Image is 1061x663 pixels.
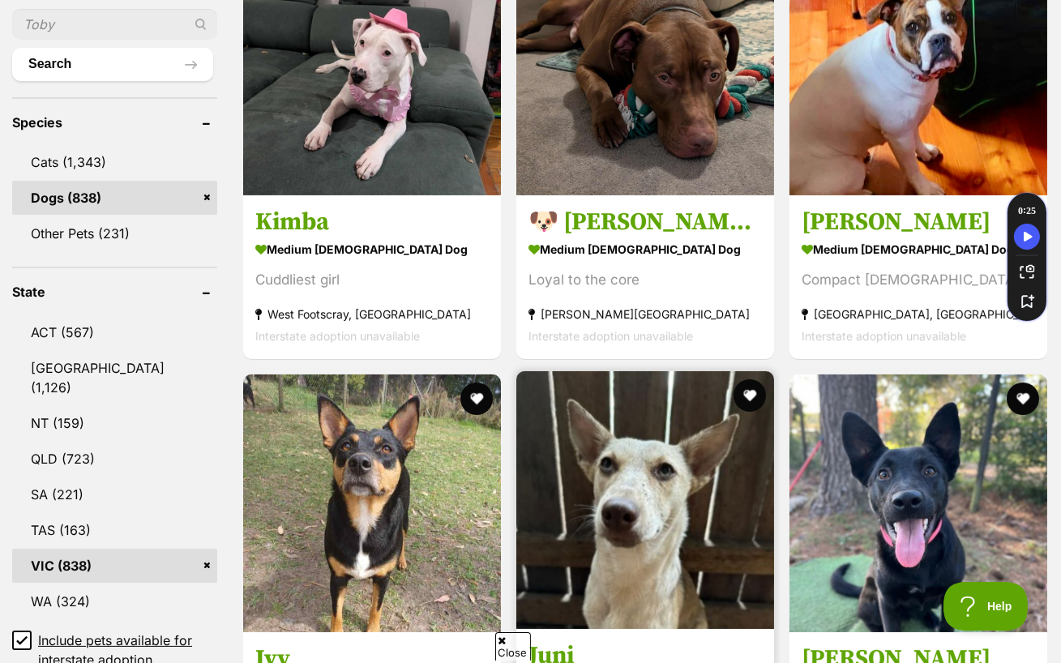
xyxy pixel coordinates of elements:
a: 🐶 [PERSON_NAME] 🐶 medium [DEMOGRAPHIC_DATA] Dog Loyal to the core [PERSON_NAME][GEOGRAPHIC_DATA] ... [516,195,774,359]
a: [GEOGRAPHIC_DATA] (1,126) [12,351,217,404]
strong: West Footscray, [GEOGRAPHIC_DATA] [255,303,489,325]
a: NT (159) [12,406,217,440]
span: Interstate adoption unavailable [802,329,966,343]
a: WA (324) [12,584,217,618]
a: SA (221) [12,477,217,511]
img: Juni - Australian Kelpie Dog [516,371,774,629]
div: Cuddliest girl [255,269,489,291]
h3: 🐶 [PERSON_NAME] 🐶 [528,207,762,237]
a: Cats (1,343) [12,145,217,179]
div: Loyal to the core [528,269,762,291]
strong: [PERSON_NAME][GEOGRAPHIC_DATA] [528,303,762,325]
button: Search [12,48,213,80]
a: [PERSON_NAME] medium [DEMOGRAPHIC_DATA] Dog Compact [DEMOGRAPHIC_DATA] |[GEOGRAPHIC_DATA] [GEOGRA... [789,195,1047,359]
iframe: Help Scout Beacon - Open [943,582,1029,631]
img: Ivy - Australian Kelpie Dog [243,374,501,632]
strong: medium [DEMOGRAPHIC_DATA] Dog [802,237,1035,261]
strong: [GEOGRAPHIC_DATA], [GEOGRAPHIC_DATA] [802,303,1035,325]
a: QLD (723) [12,442,217,476]
button: favourite [1007,383,1039,415]
button: favourite [460,383,493,415]
div: Compact [DEMOGRAPHIC_DATA] |[GEOGRAPHIC_DATA] [802,269,1035,291]
span: Close [495,632,531,661]
a: ACT (567) [12,315,217,349]
span: Interstate adoption unavailable [528,329,693,343]
img: Lucy - Australian Kelpie Dog [789,374,1047,632]
a: VIC (838) [12,549,217,583]
header: State [12,284,217,299]
input: Toby [12,9,217,40]
h3: Kimba [255,207,489,237]
span: Interstate adoption unavailable [255,329,420,343]
a: Kimba medium [DEMOGRAPHIC_DATA] Dog Cuddliest girl West Footscray, [GEOGRAPHIC_DATA] Interstate a... [243,195,501,359]
a: TAS (163) [12,513,217,547]
a: Other Pets (231) [12,216,217,250]
header: Species [12,115,217,130]
strong: medium [DEMOGRAPHIC_DATA] Dog [528,237,762,261]
button: favourite [734,379,766,412]
a: Dogs (838) [12,181,217,215]
strong: medium [DEMOGRAPHIC_DATA] Dog [255,237,489,261]
h3: [PERSON_NAME] [802,207,1035,237]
